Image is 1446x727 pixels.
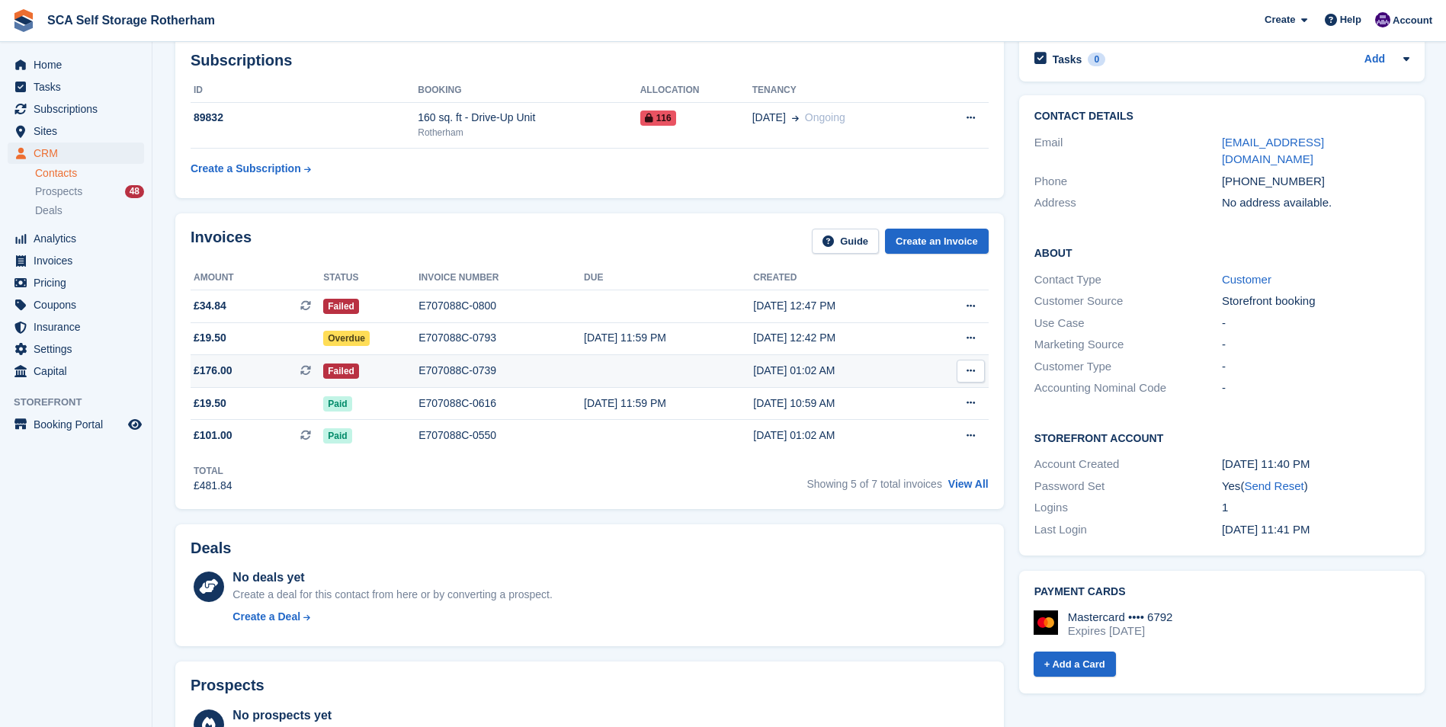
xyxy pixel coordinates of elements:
[191,155,311,183] a: Create a Subscription
[805,111,845,123] span: Ongoing
[8,250,144,271] a: menu
[191,540,231,557] h2: Deals
[232,568,552,587] div: No deals yet
[812,229,879,254] a: Guide
[1265,12,1295,27] span: Create
[191,677,265,694] h2: Prospects
[1034,610,1058,635] img: Mastercard Logo
[125,185,144,198] div: 48
[34,228,125,249] span: Analytics
[41,8,221,33] a: SCA Self Storage Rotherham
[8,76,144,98] a: menu
[752,78,928,103] th: Tenancy
[232,609,300,625] div: Create a Deal
[12,9,35,32] img: stora-icon-8386f47178a22dfd0bd8f6a31ec36ba5ce8667c1dd55bd0f319d3a0aa187defe.svg
[191,229,252,254] h2: Invoices
[418,266,584,290] th: Invoice number
[34,316,125,338] span: Insurance
[885,229,989,254] a: Create an Invoice
[948,478,989,490] a: View All
[584,266,753,290] th: Due
[8,294,144,315] a: menu
[1222,315,1409,332] div: -
[323,396,351,412] span: Paid
[194,478,232,494] div: £481.84
[753,396,922,412] div: [DATE] 10:59 AM
[1240,479,1307,492] span: ( )
[418,330,584,346] div: E707088C-0793
[191,161,301,177] div: Create a Subscription
[1222,273,1271,286] a: Customer
[1034,358,1222,376] div: Customer Type
[584,330,753,346] div: [DATE] 11:59 PM
[34,76,125,98] span: Tasks
[8,360,144,382] a: menu
[1034,110,1409,123] h2: Contact Details
[1034,456,1222,473] div: Account Created
[418,396,584,412] div: E707088C-0616
[806,478,941,490] span: Showing 5 of 7 total invoices
[34,98,125,120] span: Subscriptions
[35,184,144,200] a: Prospects 48
[34,414,125,435] span: Booking Portal
[126,415,144,434] a: Preview store
[1068,610,1173,624] div: Mastercard •••• 6792
[1222,173,1409,191] div: [PHONE_NUMBER]
[1222,380,1409,397] div: -
[35,184,82,199] span: Prospects
[8,120,144,142] a: menu
[1340,12,1361,27] span: Help
[752,110,786,126] span: [DATE]
[1034,652,1116,677] a: + Add a Card
[34,120,125,142] span: Sites
[753,428,922,444] div: [DATE] 01:02 AM
[34,338,125,360] span: Settings
[8,338,144,360] a: menu
[191,52,989,69] h2: Subscriptions
[232,587,552,603] div: Create a deal for this contact from here or by converting a prospect.
[323,428,351,444] span: Paid
[34,272,125,293] span: Pricing
[8,98,144,120] a: menu
[1222,136,1324,166] a: [EMAIL_ADDRESS][DOMAIN_NAME]
[34,54,125,75] span: Home
[323,266,418,290] th: Status
[1244,479,1303,492] a: Send Reset
[8,54,144,75] a: menu
[1222,293,1409,310] div: Storefront booking
[1034,380,1222,397] div: Accounting Nominal Code
[1034,134,1222,168] div: Email
[1068,624,1173,638] div: Expires [DATE]
[418,363,584,379] div: E707088C-0739
[194,363,232,379] span: £176.00
[1393,13,1432,28] span: Account
[418,110,640,126] div: 160 sq. ft - Drive-Up Unit
[35,203,144,219] a: Deals
[1222,523,1310,536] time: 2025-06-08 22:41:24 UTC
[418,78,640,103] th: Booking
[34,143,125,164] span: CRM
[1088,53,1105,66] div: 0
[1034,521,1222,539] div: Last Login
[640,78,752,103] th: Allocation
[191,110,418,126] div: 89832
[35,203,63,218] span: Deals
[1034,430,1409,445] h2: Storefront Account
[1375,12,1390,27] img: Kelly Neesham
[1034,245,1409,260] h2: About
[640,110,676,126] span: 116
[1222,358,1409,376] div: -
[1034,586,1409,598] h2: Payment cards
[194,396,226,412] span: £19.50
[194,464,232,478] div: Total
[14,395,152,410] span: Storefront
[8,272,144,293] a: menu
[753,330,922,346] div: [DATE] 12:42 PM
[1034,293,1222,310] div: Customer Source
[1034,499,1222,517] div: Logins
[232,609,552,625] a: Create a Deal
[753,363,922,379] div: [DATE] 01:02 AM
[8,316,144,338] a: menu
[8,143,144,164] a: menu
[1053,53,1082,66] h2: Tasks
